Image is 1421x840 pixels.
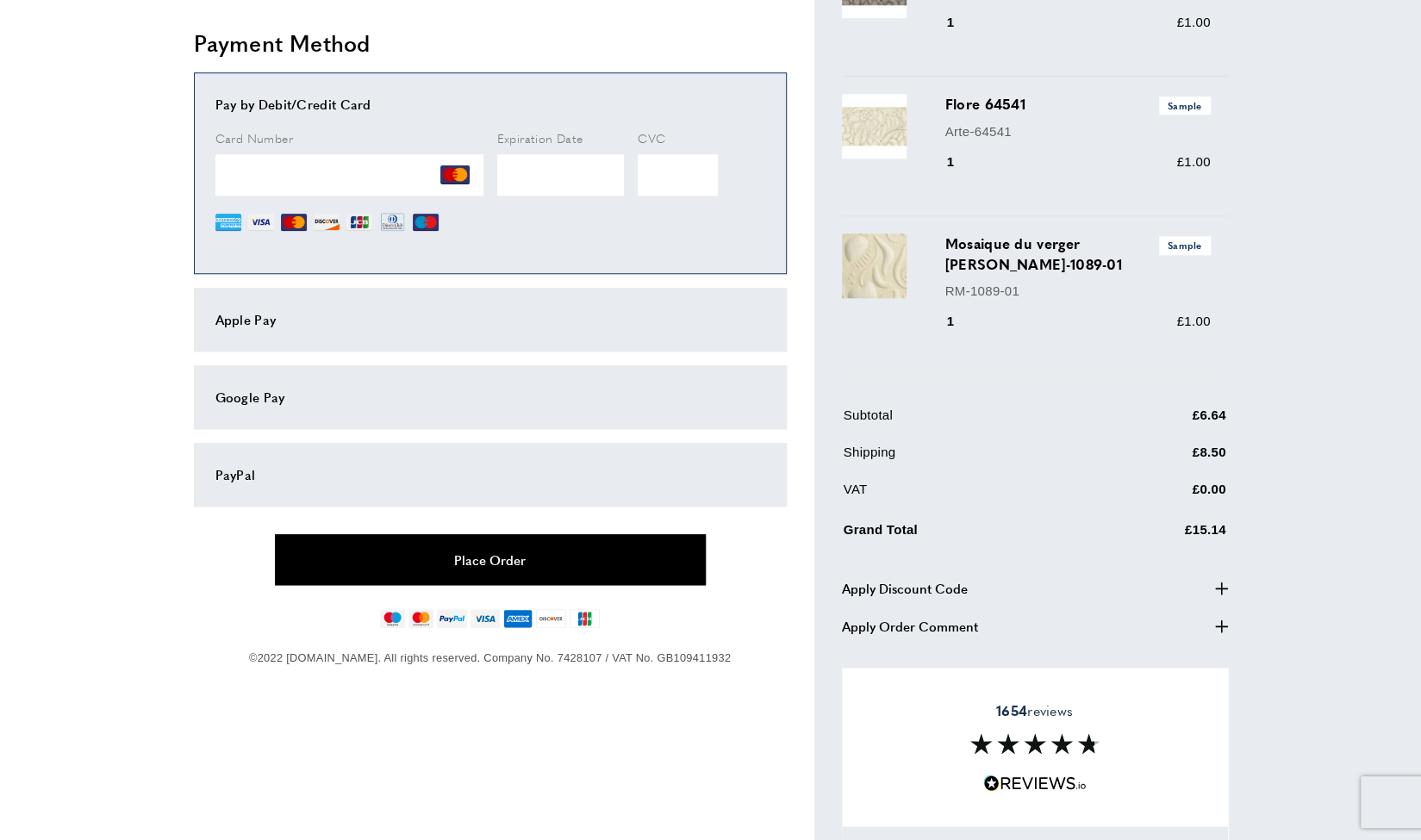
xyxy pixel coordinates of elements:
[1159,96,1211,115] span: Sample
[844,479,1089,513] td: VAT
[842,616,978,637] span: Apply Order Comment
[440,160,470,190] img: MC.png
[497,129,583,146] span: Expiration Date
[970,734,1100,755] img: Reviews section
[842,94,907,159] img: Flore 64541
[844,516,1089,553] td: Grand Total
[437,609,467,628] img: paypal
[346,209,372,235] img: JCB.png
[945,12,979,33] div: 1
[945,94,1211,115] h3: Flore 64541
[503,609,533,628] img: american-express
[215,209,241,235] img: AE.png
[215,309,765,330] div: Apple Pay
[842,233,907,298] img: Mosaique du verger lin RM-1089-01
[844,405,1089,439] td: Subtotal
[215,464,765,485] div: PayPal
[249,651,731,664] span: ©2022 [DOMAIN_NAME]. All rights reserved. Company No. 7428107 / VAT No. GB109411932
[1090,442,1225,476] td: £8.50
[1159,236,1211,254] span: Sample
[1176,314,1210,328] span: £1.00
[1090,479,1225,513] td: £0.00
[379,209,407,235] img: DN.png
[194,28,787,59] h2: Payment Method
[638,129,665,146] span: CVC
[945,311,979,332] div: 1
[536,609,566,628] img: discover
[215,129,293,146] span: Card Number
[413,209,439,235] img: MI.png
[215,94,765,115] div: Pay by Debit/Credit Card
[945,121,1211,142] p: Arte-64541
[983,775,1087,792] img: Reviews.io 5 stars
[248,209,274,235] img: VI.png
[996,702,1073,719] span: reviews
[842,578,968,599] span: Apply Discount Code
[570,609,600,628] img: jcb
[215,387,765,408] div: Google Pay
[945,233,1211,273] h3: Mosaique du verger [PERSON_NAME]-1089-01
[1090,516,1225,553] td: £15.14
[844,442,1089,476] td: Shipping
[281,209,307,235] img: MC.png
[275,534,706,585] button: Place Order
[638,154,718,196] iframe: Secure Credit Card Frame - CVV
[408,609,433,628] img: mastercard
[945,152,979,172] div: 1
[1176,15,1210,29] span: £1.00
[215,154,483,196] iframe: Secure Credit Card Frame - Credit Card Number
[497,154,625,196] iframe: Secure Credit Card Frame - Expiration Date
[471,609,499,628] img: visa
[380,609,405,628] img: maestro
[1176,154,1210,169] span: £1.00
[1090,405,1225,439] td: £6.64
[945,281,1211,302] p: RM-1089-01
[996,700,1027,720] strong: 1654
[314,209,340,235] img: DI.png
